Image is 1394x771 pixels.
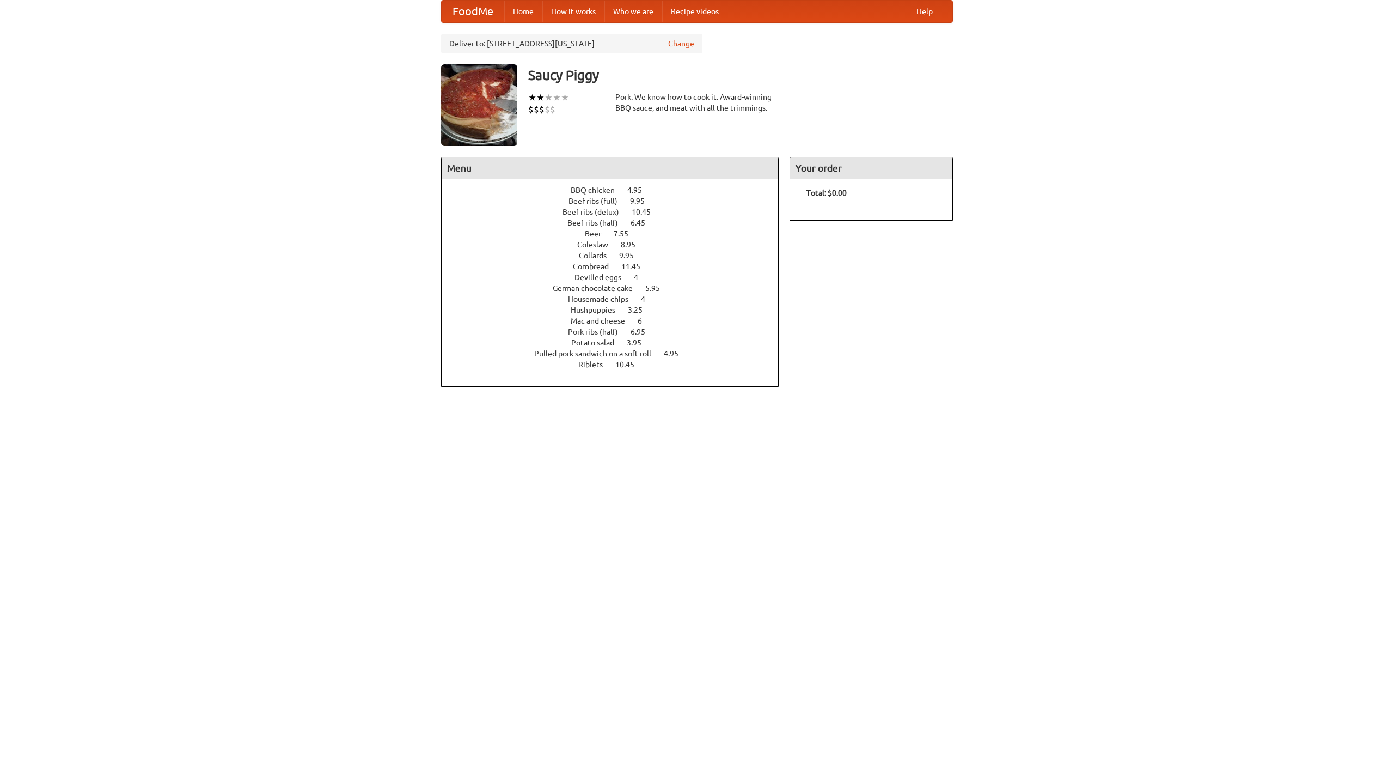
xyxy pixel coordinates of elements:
li: $ [534,104,539,116]
li: $ [545,104,550,116]
span: 10.45 [632,208,662,216]
span: Riblets [578,360,614,369]
h4: Your order [790,157,952,179]
a: FoodMe [442,1,504,22]
span: Beef ribs (delux) [563,208,630,216]
span: Cornbread [573,262,620,271]
span: 9.95 [630,197,656,205]
span: 7.55 [614,229,639,238]
a: Beef ribs (full) 9.95 [568,197,665,205]
a: Beef ribs (half) 6.45 [567,218,665,227]
a: Hushpuppies 3.25 [571,306,663,314]
span: Coleslaw [577,240,619,249]
a: BBQ chicken 4.95 [571,186,662,195]
li: ★ [528,92,536,104]
span: 4.95 [664,349,689,358]
a: Mac and cheese 6 [571,317,662,325]
span: 3.95 [627,338,652,347]
span: 11.45 [621,262,651,271]
span: Mac and cheese [571,317,636,325]
img: angular.jpg [441,64,517,146]
span: 4 [634,273,649,282]
span: Devilled eggs [574,273,632,282]
a: Housemade chips 4 [568,295,665,303]
span: Beef ribs (half) [567,218,629,227]
span: Beer [585,229,612,238]
li: ★ [553,92,561,104]
a: Collards 9.95 [579,251,654,260]
a: Cornbread 11.45 [573,262,661,271]
a: Change [668,38,694,49]
li: ★ [545,92,553,104]
a: Pulled pork sandwich on a soft roll 4.95 [534,349,699,358]
li: $ [528,104,534,116]
a: Recipe videos [662,1,727,22]
a: How it works [542,1,604,22]
b: Total: $0.00 [806,189,847,197]
h4: Menu [442,157,778,179]
span: 4.95 [627,186,653,195]
a: Devilled eggs 4 [574,273,658,282]
span: Collards [579,251,617,260]
span: BBQ chicken [571,186,626,195]
li: $ [539,104,545,116]
a: Beer 7.55 [585,229,649,238]
div: Pork. We know how to cook it. Award-winning BBQ sauce, and meat with all the trimmings. [615,92,779,113]
li: ★ [536,92,545,104]
span: Pulled pork sandwich on a soft roll [534,349,662,358]
span: Beef ribs (full) [568,197,628,205]
span: 5.95 [645,284,671,293]
span: Pork ribs (half) [568,327,629,336]
span: 9.95 [619,251,645,260]
span: Housemade chips [568,295,639,303]
span: Hushpuppies [571,306,626,314]
span: Potato salad [571,338,625,347]
a: Pork ribs (half) 6.95 [568,327,665,336]
li: ★ [561,92,569,104]
a: Beef ribs (delux) 10.45 [563,208,671,216]
span: 10.45 [615,360,645,369]
a: Riblets 10.45 [578,360,655,369]
span: 3.25 [628,306,653,314]
span: 6.45 [631,218,656,227]
a: Coleslaw 8.95 [577,240,656,249]
span: 8.95 [621,240,646,249]
span: 4 [641,295,656,303]
a: German chocolate cake 5.95 [553,284,680,293]
span: 6.95 [631,327,656,336]
div: Deliver to: [STREET_ADDRESS][US_STATE] [441,34,702,53]
a: Home [504,1,542,22]
a: Who we are [604,1,662,22]
h3: Saucy Piggy [528,64,953,86]
span: German chocolate cake [553,284,644,293]
li: $ [550,104,555,116]
a: Help [908,1,941,22]
span: 6 [638,317,653,325]
a: Potato salad 3.95 [571,338,662,347]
